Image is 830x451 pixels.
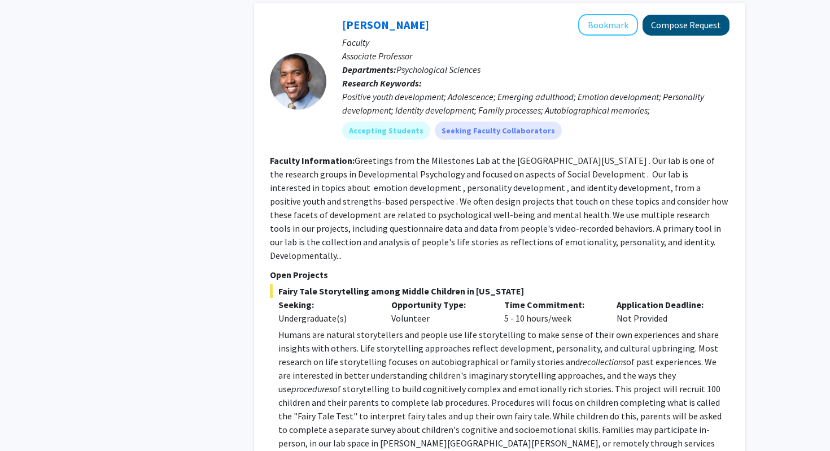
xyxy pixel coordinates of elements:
[270,155,728,261] fg-read-more: Greetings from the Milestones Lab at the [GEOGRAPHIC_DATA][US_STATE] . Our lab is one of the rese...
[383,298,496,325] div: Volunteer
[270,268,729,281] p: Open Projects
[504,298,600,311] p: Time Commitment:
[342,36,729,49] p: Faculty
[270,284,729,298] span: Fairy Tale Storytelling among Middle Children in [US_STATE]
[580,356,626,367] em: recollections
[608,298,721,325] div: Not Provided
[435,122,562,140] mat-chip: Seeking Faculty Collaborators
[270,155,355,166] b: Faculty Information:
[342,122,430,140] mat-chip: Accepting Students
[342,77,422,89] b: Research Keywords:
[342,90,729,117] div: Positive youth development; Adolescence; Emerging adulthood; Emotion development; Personality dev...
[278,311,374,325] div: Undergraduate(s)
[617,298,713,311] p: Application Deadline:
[396,64,480,75] span: Psychological Sciences
[8,400,48,443] iframe: Chat
[342,49,729,63] p: Associate Professor
[496,298,609,325] div: 5 - 10 hours/week
[643,15,729,36] button: Compose Request to Jordan Booker
[291,383,333,394] em: procedures
[278,298,374,311] p: Seeking:
[342,64,396,75] b: Departments:
[578,14,638,36] button: Add Jordan Booker to Bookmarks
[391,298,487,311] p: Opportunity Type:
[342,18,429,32] a: [PERSON_NAME]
